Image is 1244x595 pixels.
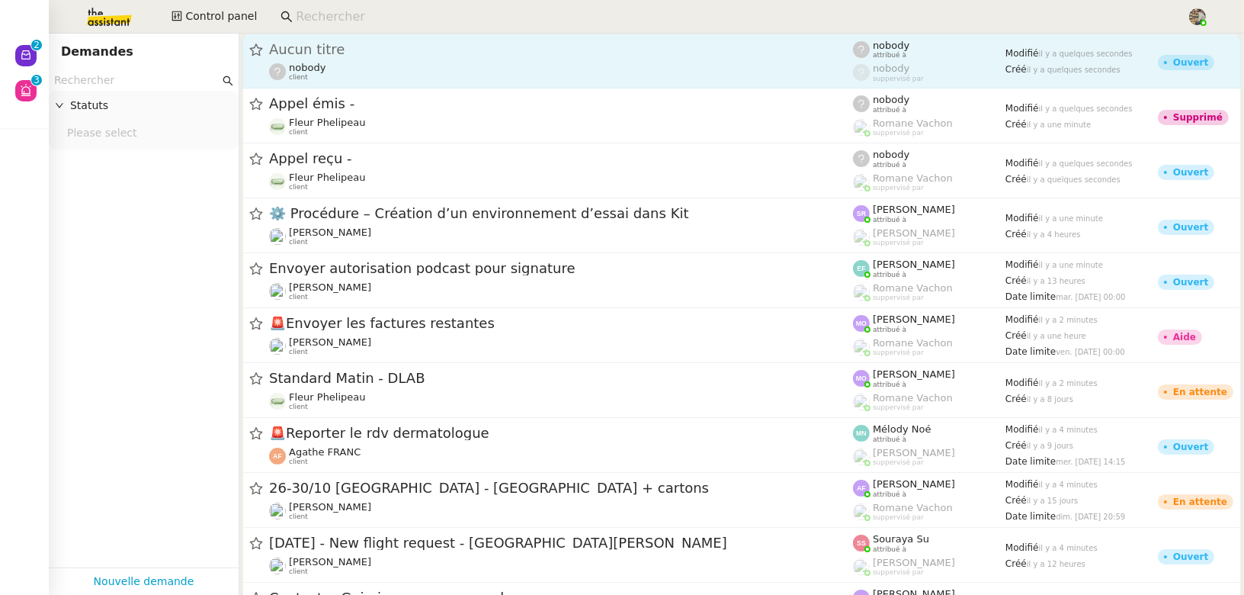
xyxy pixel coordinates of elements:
span: nobody [873,94,909,105]
app-user-label: attribué à [853,204,1005,224]
app-user-detailed-label: client [269,336,853,356]
app-user-detailed-label: client [269,172,853,191]
span: Créé [1005,394,1027,404]
span: Modifié [1005,158,1039,169]
span: Créé [1005,440,1027,451]
span: Créé [1005,119,1027,130]
span: il y a quelques secondes [1027,66,1121,74]
img: users%2Fx9OnqzEMlAUNG38rkK8jkyzjKjJ3%2Favatar%2F1516609952611.jpeg [269,283,286,300]
img: svg [853,425,870,442]
span: Créé [1005,174,1027,185]
img: users%2FyQfMwtYgTqhRP2YHWHmG2s2LYaD3%2Favatar%2Fprofile-pic.png [853,394,870,410]
span: suppervisé par [873,404,924,412]
img: 7f9b6497-4ade-4d5b-ae17-2cbe23708554 [269,118,286,135]
span: client [289,293,308,301]
img: users%2FfjlNmCTkLiVoA3HQjY3GA5JXGxb2%2Favatar%2Fstarofservice_97480retdsc0392.png [269,338,286,355]
span: [PERSON_NAME] [873,368,955,380]
span: mer. [DATE] 14:15 [1056,458,1125,466]
span: Modifié [1005,213,1039,224]
span: il y a quelques secondes [1027,175,1121,184]
span: il y a 4 minutes [1039,544,1098,552]
span: suppervisé par [873,294,924,302]
span: Standard Matin - DLAB [269,371,853,385]
img: svg [269,448,286,465]
div: Aucun titre [269,43,853,56]
app-user-label: suppervisé par [853,337,1005,357]
img: svg [853,480,870,497]
span: Modifié [1005,479,1039,490]
span: [PERSON_NAME] [873,478,955,490]
span: [PERSON_NAME] [289,501,371,513]
span: dim. [DATE] 20:59 [1056,513,1125,521]
app-user-label: attribué à [853,314,1005,333]
span: il y a 12 heures [1027,560,1085,568]
span: il y a une minute [1039,261,1103,269]
span: attribué à [873,51,906,59]
span: Modifié [1005,424,1039,435]
app-user-detailed-label: client [269,446,853,466]
img: svg [853,535,870,552]
img: users%2FyQfMwtYgTqhRP2YHWHmG2s2LYaD3%2Favatar%2Fprofile-pic.png [853,339,870,355]
span: attribué à [873,436,906,444]
span: Date limite [1005,456,1056,467]
app-user-label: suppervisé par [853,63,1005,82]
span: il y a 2 minutes [1039,379,1098,388]
span: client [289,238,308,246]
div: Ouvert [1173,442,1208,452]
app-user-label: suppervisé par [853,227,1005,247]
span: nobody [873,40,909,51]
p: 3 [34,75,40,88]
span: Romane Vachon [873,502,953,513]
app-user-label: suppervisé par [853,447,1005,467]
span: [PERSON_NAME] [289,336,371,348]
span: il y a 2 minutes [1039,316,1098,324]
div: Aide [1173,333,1196,342]
div: En attente [1173,388,1227,397]
span: suppervisé par [873,75,924,83]
span: il y a 4 minutes [1039,481,1098,489]
input: Rechercher [54,72,220,89]
img: 7f9b6497-4ade-4d5b-ae17-2cbe23708554 [269,173,286,190]
span: [DATE] - New flight request - [GEOGRAPHIC_DATA][PERSON_NAME] [269,536,853,550]
app-user-label: suppervisé par [853,557,1005,577]
span: suppervisé par [873,458,924,467]
span: il y a une minute [1027,121,1091,129]
p: 2 [34,40,40,53]
span: Date limite [1005,291,1056,302]
span: [PERSON_NAME] [289,281,371,293]
span: Envoyer les factures restantes [269,317,853,330]
app-user-detailed-label: client [269,501,853,521]
a: Nouvelle demande [94,573,194,590]
span: client [289,348,308,356]
span: Romane Vachon [873,392,953,404]
span: il y a quelques secondes [1039,105,1133,113]
app-user-label: suppervisé par [853,282,1005,302]
app-user-detailed-label: client [269,391,853,411]
div: Ouvert [1173,223,1208,232]
img: users%2FoFdbodQ3TgNoWt9kP3GXAs5oaCq1%2Favatar%2Fprofile-pic.png [853,449,870,465]
span: Créé [1005,558,1027,569]
div: Ouvert [1173,168,1208,177]
div: Ouvert [1173,278,1208,287]
span: [PERSON_NAME] [873,314,955,325]
span: Créé [1005,330,1027,341]
span: Appel reçu - [269,152,853,166]
app-user-label: suppervisé par [853,172,1005,192]
span: nobody [873,63,909,74]
span: client [289,458,308,466]
span: client [289,403,308,411]
span: Fleur Phelipeau [289,172,366,183]
app-user-label: attribué à [853,478,1005,498]
span: Modifié [1005,542,1039,553]
span: attribué à [873,545,906,554]
span: Envoyer autorisation podcast pour signature [269,262,853,275]
span: client [289,128,308,137]
app-user-label: suppervisé par [853,502,1005,522]
span: Fleur Phelipeau [289,391,366,403]
span: ⚙️ Procédure – Création d’un environnement d’essai dans Kit [269,207,853,220]
img: users%2FW4OQjB9BRtYK2an7yusO0WsYLsD3%2Favatar%2F28027066-518b-424c-8476-65f2e549ac29 [269,228,286,245]
span: attribué à [873,216,906,224]
span: Romane Vachon [873,117,953,129]
span: Souraya Su [873,533,929,545]
span: Romane Vachon [873,337,953,349]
